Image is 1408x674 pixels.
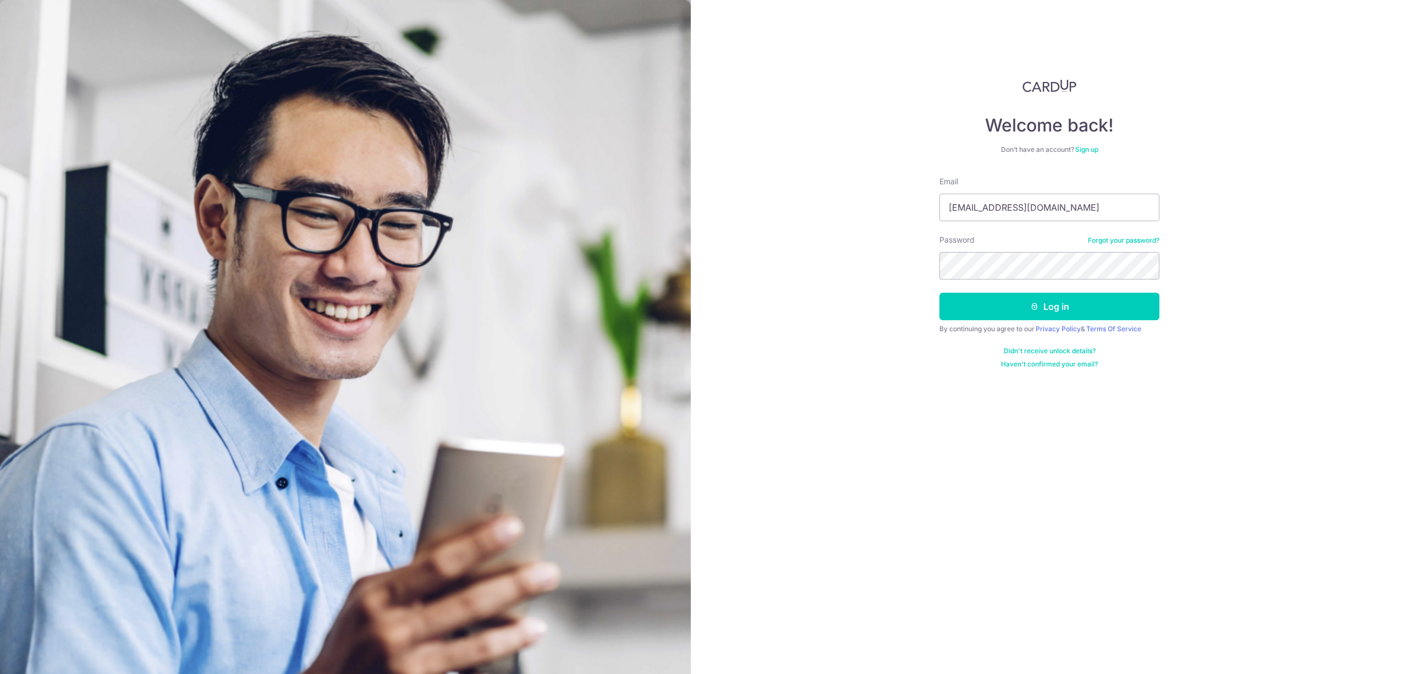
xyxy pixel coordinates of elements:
a: Didn't receive unlock details? [1004,347,1096,355]
div: Don’t have an account? [939,145,1159,154]
img: CardUp Logo [1022,79,1076,92]
input: Enter your Email [939,194,1159,221]
div: By continuing you agree to our & [939,325,1159,333]
label: Password [939,234,975,245]
a: Terms Of Service [1086,325,1141,333]
a: Sign up [1075,145,1098,154]
a: Privacy Policy [1036,325,1081,333]
h4: Welcome back! [939,114,1159,136]
a: Haven't confirmed your email? [1001,360,1098,369]
a: Forgot your password? [1088,236,1159,245]
label: Email [939,176,958,187]
button: Log in [939,293,1159,320]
